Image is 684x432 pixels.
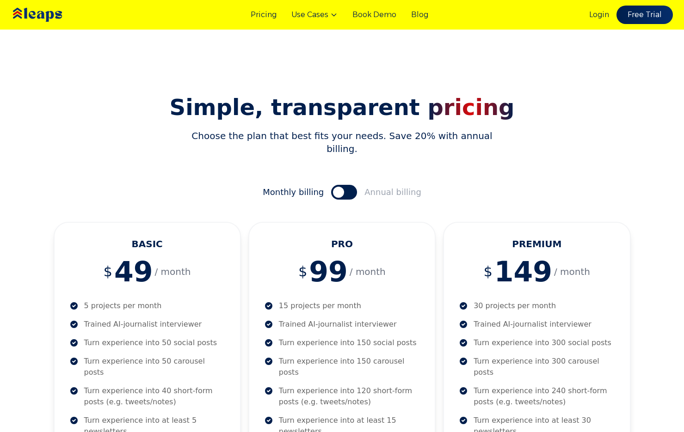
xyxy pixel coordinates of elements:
[589,9,609,20] a: Login
[474,319,592,330] p: Trained AI-journalist interviewer
[291,9,338,20] button: Use Cases
[474,385,615,408] p: Turn experience into 240 short-form posts (e.g. tweets/notes)
[411,9,428,20] a: Blog
[474,337,611,348] p: Turn experience into 300 social posts
[350,265,386,278] span: / month
[279,319,397,330] p: Trained AI-journalist interviewer
[474,300,556,311] p: 30 projects per month
[154,265,191,278] span: / month
[84,300,162,311] p: 5 projects per month
[279,385,420,408] p: Turn experience into 120 short-form posts (e.g. tweets/notes)
[54,96,631,118] h2: Simple, transparent
[104,263,112,280] span: $
[428,94,515,120] span: pricing
[251,9,277,20] a: Pricing
[69,237,225,250] h3: BASIC
[459,237,615,250] h3: PREMIUM
[309,258,348,286] span: 99
[474,356,615,378] p: Turn experience into 300 carousel posts
[298,263,307,280] span: $
[352,9,396,20] a: Book Demo
[114,258,153,286] span: 49
[84,385,225,408] p: Turn experience into 40 short-form posts (e.g. tweets/notes)
[279,337,417,348] p: Turn experience into 150 social posts
[84,356,225,378] p: Turn experience into 50 carousel posts
[84,337,217,348] p: Turn experience into 50 social posts
[554,265,590,278] span: / month
[84,319,202,330] p: Trained AI-journalist interviewer
[187,129,498,155] p: Choose the plan that best fits your needs. Save 20% with annual billing.
[494,258,552,286] span: 149
[264,237,420,250] h3: PRO
[263,186,324,199] span: Monthly billing
[279,356,420,378] p: Turn experience into 150 carousel posts
[616,6,673,24] a: Free Trial
[364,186,421,199] span: Annual billing
[11,1,90,28] img: Leaps Logo
[279,300,361,311] p: 15 projects per month
[484,263,493,280] span: $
